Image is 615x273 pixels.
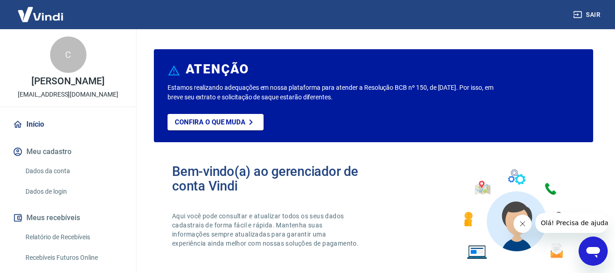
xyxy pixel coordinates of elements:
p: Confira o que muda [175,118,245,126]
a: Relatório de Recebíveis [22,228,125,247]
iframe: Botão para abrir a janela de mensagens [579,237,608,266]
a: Início [11,114,125,134]
img: Imagem de um avatar masculino com diversos icones exemplificando as funcionalidades do gerenciado... [456,164,575,265]
a: Recebíveis Futuros Online [22,248,125,267]
p: [EMAIL_ADDRESS][DOMAIN_NAME] [18,90,118,99]
img: Vindi [11,0,70,28]
a: Confira o que muda [168,114,264,130]
button: Meu cadastro [11,142,125,162]
iframe: Fechar mensagem [513,215,532,233]
h6: ATENÇÃO [186,65,249,74]
h2: Bem-vindo(a) ao gerenciador de conta Vindi [172,164,374,193]
span: Olá! Precisa de ajuda? [5,6,76,14]
iframe: Mensagem da empresa [535,213,608,233]
div: C [50,36,86,73]
p: Estamos realizando adequações em nossa plataforma para atender a Resolução BCB nº 150, de [DATE].... [168,83,497,102]
a: Dados da conta [22,162,125,180]
p: Aqui você pode consultar e atualizar todos os seus dados cadastrais de forma fácil e rápida. Mant... [172,211,361,248]
button: Meus recebíveis [11,208,125,228]
p: [PERSON_NAME] [31,77,104,86]
button: Sair [571,6,604,23]
a: Dados de login [22,182,125,201]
